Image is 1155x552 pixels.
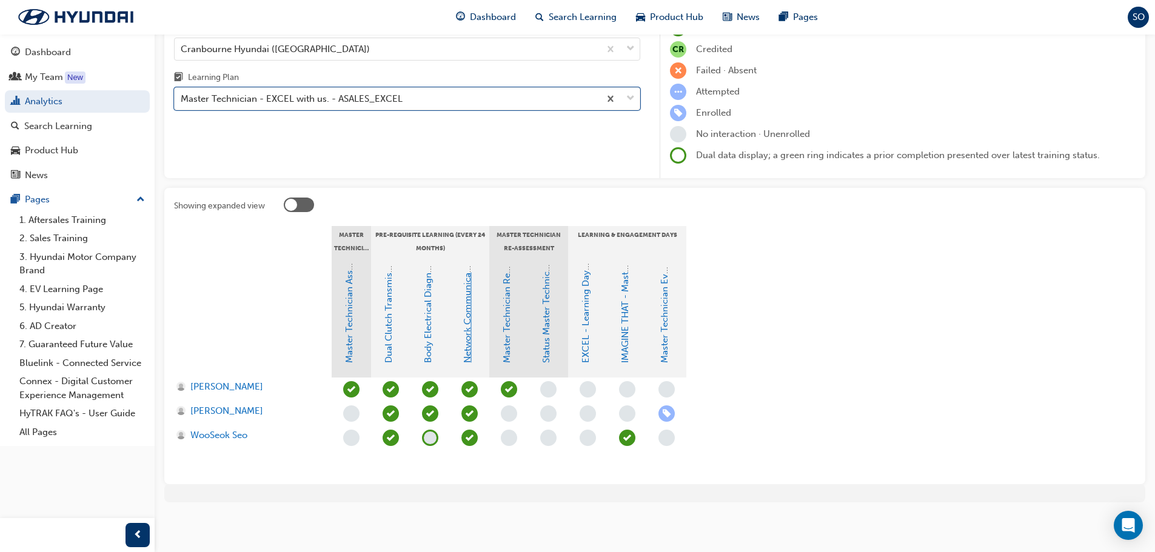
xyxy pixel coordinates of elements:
a: [PERSON_NAME] [176,380,320,394]
a: My Team [5,66,150,88]
a: Trak [6,4,146,30]
span: learningRecordVerb_NONE-icon [501,405,517,422]
a: IMAGINE THAT - Master Technician Event 2023 [620,165,631,363]
span: learningRecordVerb_ATTEND-icon [383,430,399,446]
a: [PERSON_NAME] [176,404,320,418]
a: Master Technician Event 2025 [659,237,670,363]
a: Dashboard [5,41,150,64]
a: WooSeok Seo [176,428,320,442]
span: Failed · Absent [696,65,757,76]
span: learningRecordVerb_ENROLL-icon [670,105,686,121]
span: learningRecordVerb_NONE-icon [343,405,360,422]
span: chart-icon [11,96,20,107]
a: All Pages [15,423,150,442]
button: Pages [5,188,150,211]
a: Body Electrical Diagnosis [423,256,434,363]
span: News [737,10,760,24]
span: learningRecordVerb_NONE-icon [501,430,517,446]
a: EXCEL - Learning Day - COMING SOON [580,195,591,363]
span: learningRecordVerb_ENROLL-icon [658,405,675,422]
span: learningRecordVerb_NONE-icon [343,430,360,446]
span: learningRecordVerb_FAIL-icon [670,62,686,79]
span: Product Hub [650,10,703,24]
span: learningRecordVerb_NONE-icon [580,430,596,446]
span: prev-icon [133,528,142,543]
a: Master Technician Re-Assessment [501,220,512,363]
a: Master Technician Assessment [344,235,355,363]
span: guage-icon [456,10,465,25]
a: Dual Clutch Transmissions [383,251,394,363]
span: learningRecordVerb_NONE-icon [580,381,596,397]
span: learningRecordVerb_ATTEND-icon [422,381,438,397]
a: Status Master Technician Re-Assessment [541,192,552,363]
div: My Team [25,70,63,84]
a: Network Communications [462,252,473,363]
span: learningRecordVerb_ATTEND-icon [383,381,399,397]
span: Dashboard [470,10,516,24]
span: WooSeok Seo [190,428,247,442]
span: search-icon [535,10,544,25]
span: learningRecordVerb_ATTEND-icon [501,381,517,397]
span: car-icon [11,145,20,156]
span: learningRecordVerb_ATTEND-icon [422,405,438,422]
a: 7. Guaranteed Future Value [15,335,150,354]
span: learningRecordVerb_ATTEND-icon [461,405,478,422]
div: Open Intercom Messenger [1114,511,1143,540]
span: learningRecordVerb_ATTEND-icon [461,381,478,397]
span: down-icon [626,91,635,107]
a: HyTRAK FAQ's - User Guide [15,404,150,423]
span: learningRecordVerb_ATTEND-icon [461,430,478,446]
a: guage-iconDashboard [446,5,526,30]
span: learningRecordVerb_ATTEND-icon [619,430,635,446]
div: Pages [25,193,50,207]
div: Search Learning [24,119,92,133]
a: 3. Hyundai Motor Company Brand [15,248,150,280]
button: SO [1128,7,1149,28]
a: news-iconNews [713,5,769,30]
a: 5. Hyundai Warranty [15,298,150,317]
a: 4. EV Learning Page [15,280,150,299]
span: [PERSON_NAME] [190,404,263,418]
a: Analytics [5,90,150,113]
div: Dashboard [25,45,71,59]
span: people-icon [11,72,20,83]
span: learningRecordVerb_NONE-icon [670,126,686,142]
div: Master Technician Assessment [332,226,371,256]
span: learningRecordVerb_NONE-icon [658,430,675,446]
div: News [25,168,48,182]
div: Learning & Engagement Days [568,226,686,256]
div: Learning Plan [188,71,239,84]
span: learningRecordVerb_NONE-icon [540,381,557,397]
span: car-icon [636,10,645,25]
span: search-icon [11,121,19,132]
a: Search Learning [5,115,150,138]
span: learningRecordVerb_NONE-icon [619,405,635,422]
div: Product Hub [25,144,78,158]
div: Cranbourne Hyundai ([GEOGRAPHIC_DATA]) [181,42,370,56]
span: pages-icon [779,10,788,25]
div: Showing expanded view [174,200,265,212]
span: null-icon [670,41,686,58]
span: learningRecordVerb_NONE-icon [422,430,438,446]
span: learningplan-icon [174,73,183,84]
span: Attempted [696,86,740,97]
span: Credited [696,44,732,55]
span: learningRecordVerb_NONE-icon [658,381,675,397]
span: learningRecordVerb_NONE-icon [540,405,557,422]
span: Pages [793,10,818,24]
div: Master Technician Re-Assessment [489,226,568,256]
span: guage-icon [11,47,20,58]
span: Dual data display; a green ring indicates a prior completion presented over latest training status. [696,150,1100,161]
span: Search Learning [549,10,617,24]
span: news-icon [723,10,732,25]
span: learningRecordVerb_ATTEND-icon [343,381,360,397]
a: 6. AD Creator [15,317,150,336]
span: learningRecordVerb_ATTEND-icon [383,405,399,422]
span: learningRecordVerb_NONE-icon [619,381,635,397]
button: DashboardMy TeamAnalyticsSearch LearningProduct HubNews [5,39,150,188]
div: Tooltip anchor [65,71,85,84]
a: search-iconSearch Learning [526,5,626,30]
a: Connex - Digital Customer Experience Management [15,372,150,404]
a: 2. Sales Training [15,229,150,248]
